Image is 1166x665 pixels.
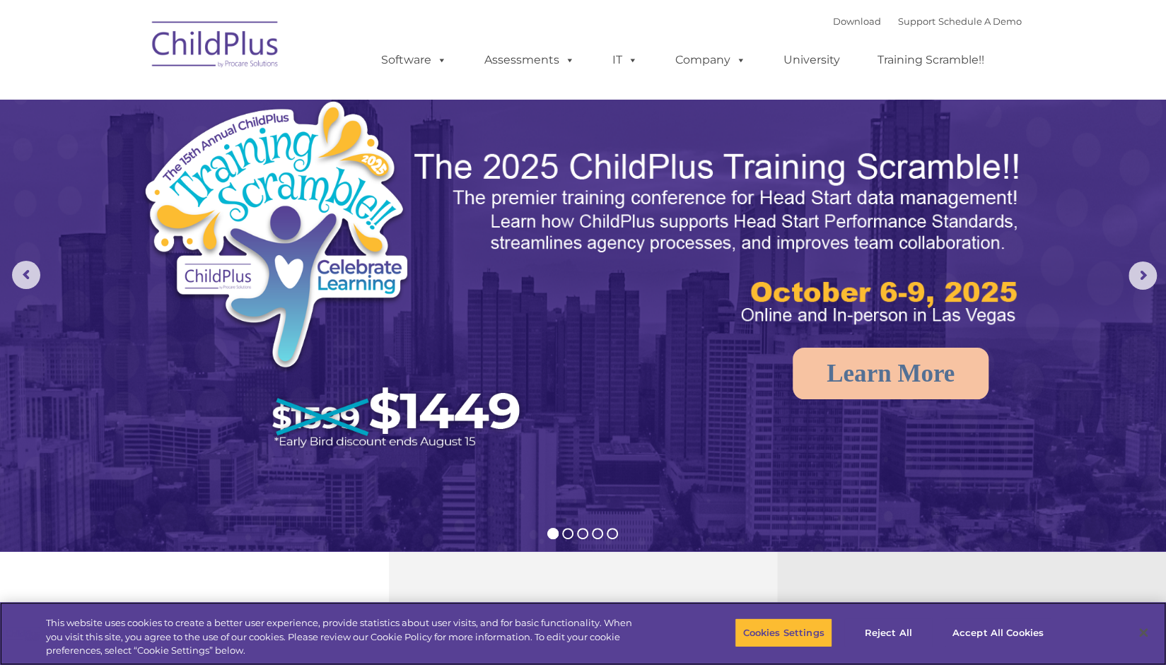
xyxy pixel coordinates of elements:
span: Phone number [197,151,257,162]
div: This website uses cookies to create a better user experience, provide statistics about user visit... [46,616,641,658]
a: Support [898,16,935,27]
button: Close [1128,617,1159,648]
a: Training Scramble!! [863,46,998,74]
a: Assessments [470,46,589,74]
button: Accept All Cookies [945,618,1051,647]
a: Schedule A Demo [938,16,1022,27]
a: University [769,46,854,74]
span: Last name [197,93,240,104]
img: ChildPlus by Procare Solutions [145,11,286,82]
font: | [833,16,1022,27]
button: Cookies Settings [735,618,832,647]
a: Company [661,46,760,74]
a: Software [367,46,461,74]
a: IT [598,46,652,74]
a: Download [833,16,881,27]
a: Learn More [793,348,989,399]
button: Reject All [844,618,933,647]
